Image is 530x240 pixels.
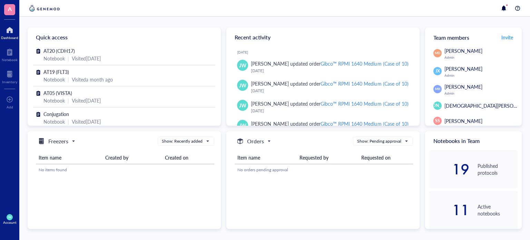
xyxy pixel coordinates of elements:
[251,87,409,94] div: [DATE]
[72,76,113,83] div: Visited a month ago
[68,97,69,104] div: |
[1,25,18,40] a: Dashboard
[237,50,414,54] div: [DATE]
[425,28,522,47] div: Team members
[72,55,101,62] div: Visited [DATE]
[444,55,518,59] div: Admin
[43,55,65,62] div: Notebook
[68,118,69,125] div: |
[28,28,221,47] div: Quick access
[43,97,65,104] div: Notebook
[43,47,75,54] span: AT20 (CDH17)
[435,51,440,56] span: MD
[48,137,68,145] h5: Freezers
[162,151,214,164] th: Created on
[297,151,359,164] th: Requested by
[435,118,440,124] span: SS
[2,58,18,62] div: Notebook
[444,47,482,54] span: [PERSON_NAME]
[162,138,203,144] div: Show: Recently added
[478,203,518,217] div: Active notebooks
[501,32,513,43] button: Invite
[251,60,409,67] div: [PERSON_NAME] updated order
[251,67,409,74] div: [DATE]
[444,73,518,77] div: Admin
[28,4,61,12] img: genemod-logo
[2,69,17,84] a: Inventory
[226,28,420,47] div: Recent activity
[429,204,469,215] div: 11
[444,65,482,72] span: [PERSON_NAME]
[43,68,69,75] span: AT19 (FLT3)
[2,47,18,62] a: Notebook
[72,118,101,125] div: Visited [DATE]
[2,80,17,84] div: Inventory
[43,89,72,96] span: AT05 (VISTA)
[1,36,18,40] div: Dashboard
[247,137,264,145] h5: Orders
[425,131,522,151] div: Notebooks in Team
[435,87,440,92] span: MK
[72,97,101,104] div: Visited [DATE]
[232,57,414,77] a: JW[PERSON_NAME] updated orderGibco™ RPMI 1640 Medium (Case of 10)[DATE]
[251,100,409,107] div: [PERSON_NAME] updated order
[435,68,440,74] span: JX
[8,4,12,13] span: A
[39,167,212,173] div: No items found
[239,61,246,69] span: JW
[359,151,413,164] th: Requested on
[43,76,65,83] div: Notebook
[251,80,409,87] div: [PERSON_NAME] updated order
[421,103,454,109] span: [PERSON_NAME]
[251,107,409,114] div: [DATE]
[237,167,410,173] div: No orders pending approval
[102,151,162,164] th: Created by
[239,102,246,109] span: JW
[43,118,65,125] div: Notebook
[7,105,13,109] div: Add
[501,34,513,41] span: Invite
[321,80,408,87] div: Gibco™ RPMI 1640 Medium (Case of 10)
[232,77,414,97] a: JW[PERSON_NAME] updated orderGibco™ RPMI 1640 Medium (Case of 10)[DATE]
[429,164,469,175] div: 19
[8,216,11,219] span: JW
[444,83,482,90] span: [PERSON_NAME]
[444,91,518,95] div: Admin
[239,81,246,89] span: JW
[444,117,482,124] span: [PERSON_NAME]
[235,151,297,164] th: Item name
[43,111,69,117] span: Conjugation
[357,138,401,144] div: Show: Pending approval
[68,55,69,62] div: |
[321,100,408,107] div: Gibco™ RPMI 1640 Medium (Case of 10)
[232,97,414,117] a: JW[PERSON_NAME] updated orderGibco™ RPMI 1640 Medium (Case of 10)[DATE]
[478,162,518,176] div: Published protocols
[321,60,408,67] div: Gibco™ RPMI 1640 Medium (Case of 10)
[3,220,17,224] div: Account
[68,76,69,83] div: |
[36,151,102,164] th: Item name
